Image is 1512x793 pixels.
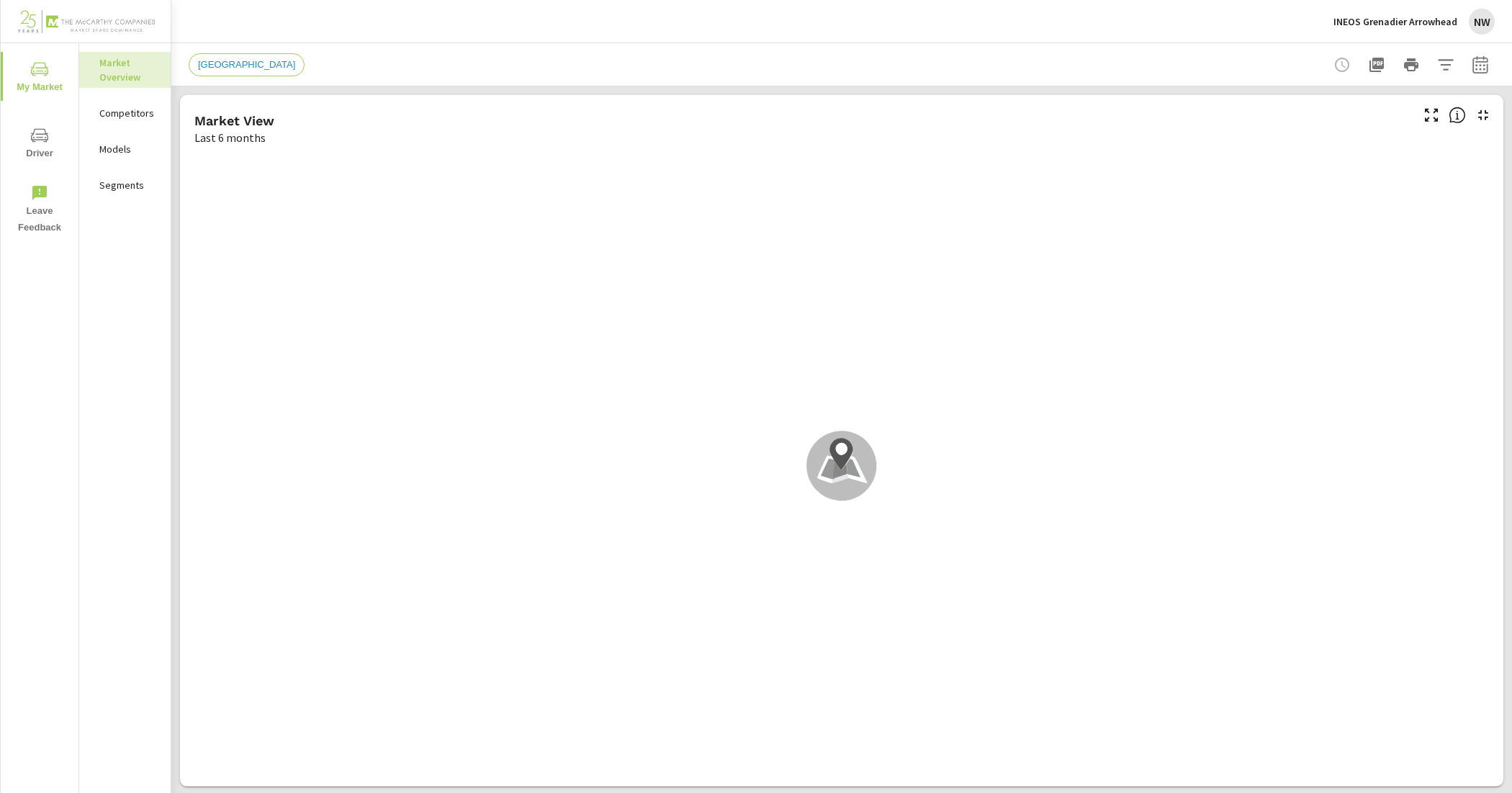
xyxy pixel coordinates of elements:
[194,113,274,128] h5: Market View
[79,102,171,124] div: Competitors
[1397,50,1426,79] button: Print Report
[194,129,266,146] p: Last 6 months
[1472,104,1495,127] button: Minimize Widget
[1,43,78,242] div: nav menu
[1466,50,1495,79] button: Select Date Range
[79,138,171,160] div: Models
[1431,50,1460,79] button: Apply Filters
[79,174,171,196] div: Segments
[5,127,74,162] span: Driver
[99,55,159,84] p: Market Overview
[79,52,171,88] div: Market Overview
[5,184,74,236] span: Leave Feedback
[99,178,159,192] p: Segments
[5,61,74,96] span: My Market
[99,142,159,156] p: Models
[189,59,304,70] span: [GEOGRAPHIC_DATA]
[1469,9,1495,35] div: NW
[1449,107,1466,124] span: Understand by postal code where vehicles are selling. [Source: Market registration data from thir...
[99,106,159,120] p: Competitors
[1333,15,1457,28] p: INEOS Grenadier Arrowhead
[1362,50,1391,79] button: "Export Report to PDF"
[1420,104,1443,127] button: Make Fullscreen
